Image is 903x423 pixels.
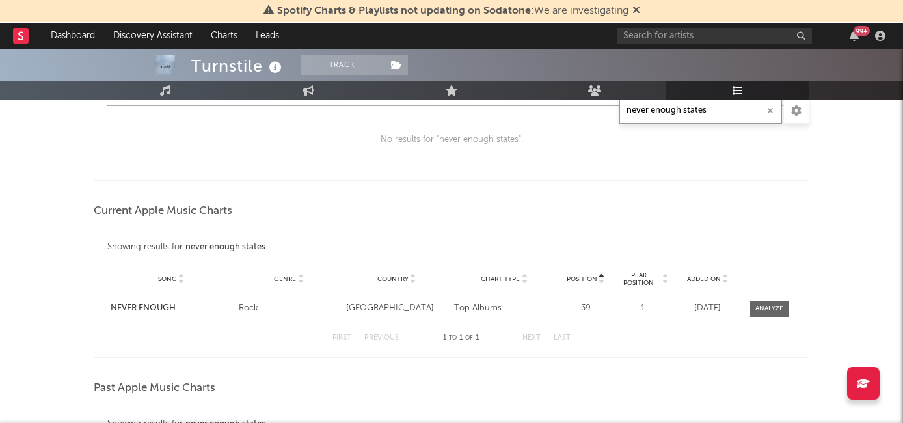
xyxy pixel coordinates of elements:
[301,55,383,75] button: Track
[185,239,265,255] div: never enough states
[277,6,531,16] span: Spotify Charts & Playlists not updating on Sodatone
[567,275,597,283] span: Position
[107,239,796,255] div: Showing results for
[687,275,721,283] span: Added On
[274,275,296,283] span: Genre
[191,55,285,77] div: Turnstile
[202,23,247,49] a: Charts
[617,271,661,287] span: Peak Position
[346,302,447,315] div: [GEOGRAPHIC_DATA]
[522,334,541,342] button: Next
[158,275,177,283] span: Song
[377,275,409,283] span: Country
[332,334,351,342] button: First
[94,204,232,219] span: Current Apple Music Charts
[425,331,496,346] div: 1 1 1
[632,6,640,16] span: Dismiss
[94,381,215,396] span: Past Apple Music Charts
[42,23,104,49] a: Dashboard
[619,98,782,124] input: Search Playlists/Charts
[561,302,610,315] div: 39
[364,334,399,342] button: Previous
[465,335,473,341] span: of
[104,23,202,49] a: Discovery Assistant
[617,28,812,44] input: Search for artists
[277,6,628,16] span: : We are investigating
[107,106,796,174] div: No results for " never enough states ".
[454,302,555,315] div: Top Albums
[854,26,870,36] div: 99 +
[247,23,288,49] a: Leads
[239,302,340,315] div: Rock
[850,31,859,41] button: 99+
[675,302,740,315] div: [DATE]
[617,302,669,315] div: 1
[111,302,232,315] a: NEVER ENOUGH
[449,335,457,341] span: to
[554,334,571,342] button: Last
[481,275,520,283] span: Chart Type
